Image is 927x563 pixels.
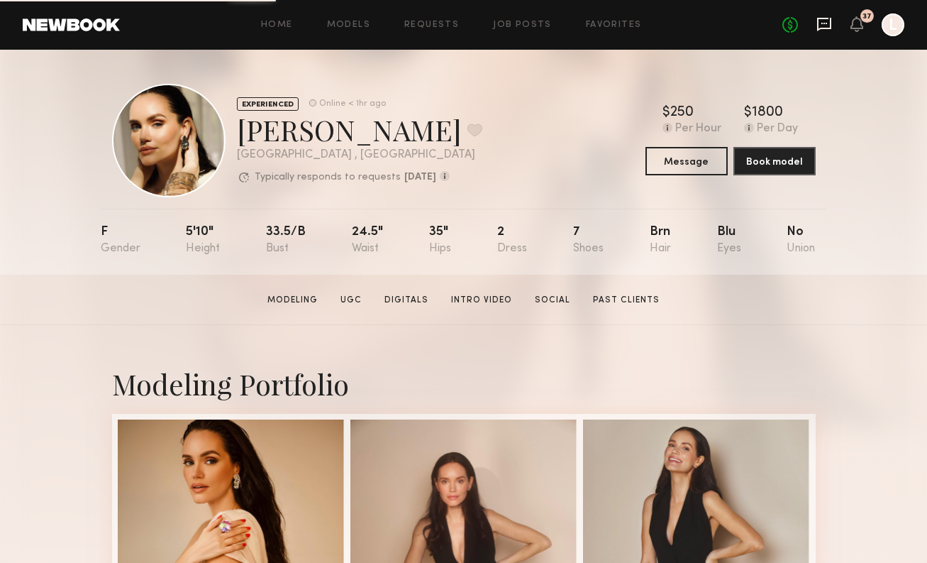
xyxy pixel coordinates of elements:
[266,226,306,255] div: 33.5/b
[255,173,401,182] p: Typically responds to requests
[497,226,527,255] div: 2
[662,106,670,120] div: $
[493,21,552,30] a: Job Posts
[757,123,798,136] div: Per Day
[335,294,367,307] a: UGC
[429,226,451,255] div: 35"
[352,226,383,255] div: 24.5"
[379,294,434,307] a: Digitals
[319,99,386,109] div: Online < 1hr ago
[573,226,604,255] div: 7
[586,21,642,30] a: Favorites
[445,294,518,307] a: Intro Video
[733,147,816,175] button: Book model
[237,149,482,161] div: [GEOGRAPHIC_DATA] , [GEOGRAPHIC_DATA]
[645,147,728,175] button: Message
[670,106,694,120] div: 250
[261,21,293,30] a: Home
[882,13,904,36] a: L
[112,365,816,403] div: Modeling Portfolio
[744,106,752,120] div: $
[587,294,665,307] a: Past Clients
[404,21,459,30] a: Requests
[650,226,671,255] div: Brn
[787,226,815,255] div: No
[327,21,370,30] a: Models
[752,106,783,120] div: 1800
[404,173,436,182] b: [DATE]
[675,123,721,136] div: Per Hour
[237,97,299,111] div: EXPERIENCED
[862,13,872,21] div: 37
[237,111,482,148] div: [PERSON_NAME]
[717,226,741,255] div: Blu
[262,294,323,307] a: Modeling
[529,294,576,307] a: Social
[101,226,140,255] div: F
[186,226,220,255] div: 5'10"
